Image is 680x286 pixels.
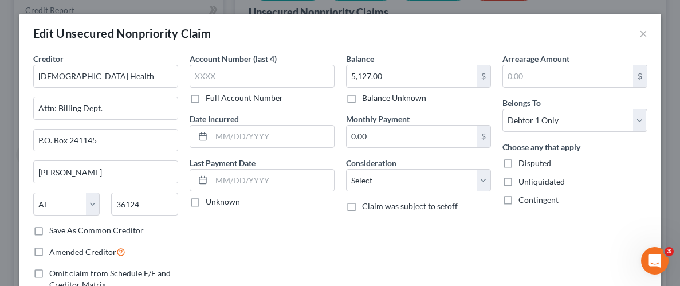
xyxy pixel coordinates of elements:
[190,65,335,88] input: XXXX
[477,65,490,87] div: $
[190,157,256,169] label: Last Payment Date
[190,53,277,65] label: Account Number (last 4)
[518,177,565,186] span: Unliquidated
[665,247,674,256] span: 3
[641,247,669,275] iframe: Intercom live chat
[33,54,64,64] span: Creditor
[477,126,490,147] div: $
[190,113,239,125] label: Date Incurred
[206,92,283,104] label: Full Account Number
[639,26,647,40] button: ×
[34,130,178,151] input: Apt, Suite, etc...
[111,193,178,216] input: Enter zip...
[502,98,541,108] span: Belongs To
[346,113,410,125] label: Monthly Payment
[33,65,178,88] input: Search creditor by name...
[49,225,144,236] label: Save As Common Creditor
[502,53,569,65] label: Arrearage Amount
[362,92,426,104] label: Balance Unknown
[346,157,396,169] label: Consideration
[211,126,334,147] input: MM/DD/YYYY
[347,126,477,147] input: 0.00
[33,25,211,41] div: Edit Unsecured Nonpriority Claim
[206,196,240,207] label: Unknown
[503,65,633,87] input: 0.00
[518,195,559,205] span: Contingent
[633,65,647,87] div: $
[34,161,178,183] input: Enter city...
[518,158,551,168] span: Disputed
[362,201,458,211] span: Claim was subject to setoff
[346,53,374,65] label: Balance
[211,170,334,191] input: MM/DD/YYYY
[34,97,178,119] input: Enter address...
[347,65,477,87] input: 0.00
[49,247,116,257] span: Amended Creditor
[502,141,580,153] label: Choose any that apply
